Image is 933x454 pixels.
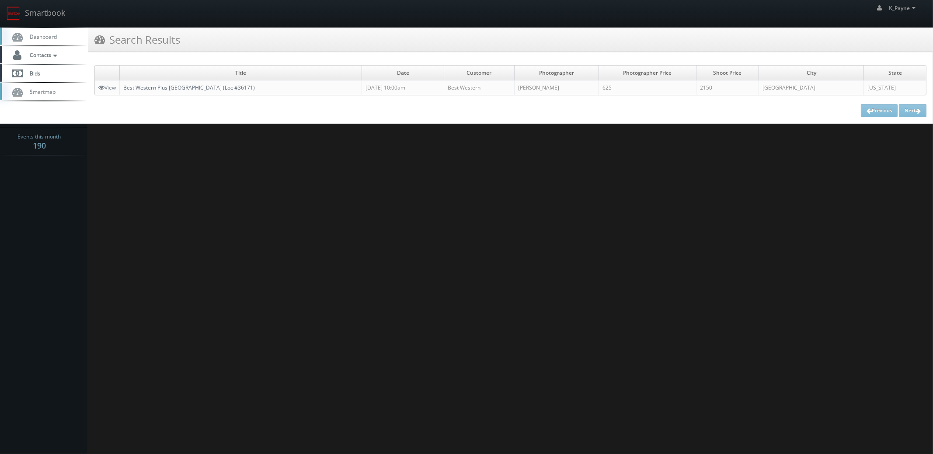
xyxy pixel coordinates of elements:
[759,80,863,95] td: [GEOGRAPHIC_DATA]
[599,80,696,95] td: 625
[7,7,21,21] img: smartbook-logo.png
[25,69,40,77] span: Bids
[123,84,255,91] a: Best Western Plus [GEOGRAPHIC_DATA] (Loc #36171)
[362,66,444,80] td: Date
[864,66,926,80] td: State
[362,80,444,95] td: [DATE] 10:00am
[759,66,863,80] td: City
[696,66,759,80] td: Shoot Price
[599,66,696,80] td: Photographer Price
[25,88,56,95] span: Smartmap
[25,33,57,40] span: Dashboard
[18,132,61,141] span: Events this month
[94,32,180,47] h3: Search Results
[120,66,362,80] td: Title
[514,66,599,80] td: Photographer
[33,140,46,151] strong: 190
[514,80,599,95] td: [PERSON_NAME]
[98,84,116,91] a: View
[889,4,918,12] span: K_Payne
[444,66,514,80] td: Customer
[25,51,59,59] span: Contacts
[696,80,759,95] td: 2150
[864,80,926,95] td: [US_STATE]
[444,80,514,95] td: Best Western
